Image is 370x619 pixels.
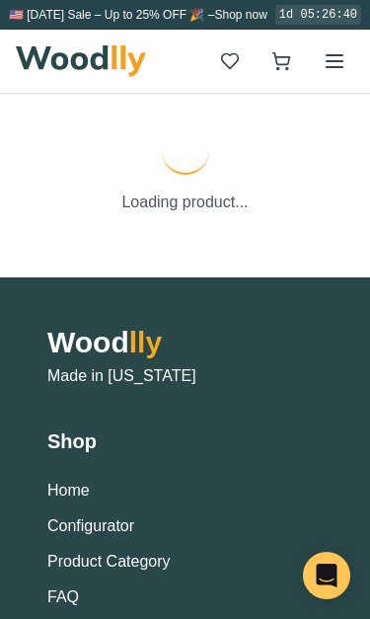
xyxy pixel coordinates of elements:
[303,552,350,599] div: Open Intercom Messenger
[47,427,323,455] h3: Shop
[47,588,79,605] a: FAQ
[129,326,162,358] span: lly
[47,325,323,360] h2: Wood
[9,8,215,22] span: 🇺🇸 [DATE] Sale – Up to 25% OFF 🎉 –
[16,191,354,214] p: Loading product...
[16,45,146,77] img: Woodlly
[47,364,323,388] p: Made in [US_STATE]
[214,8,266,22] a: Shop now
[47,553,171,570] a: Product Category
[47,482,90,499] a: Home
[275,5,361,25] div: 1d 05:26:40
[47,514,134,538] button: Configurator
